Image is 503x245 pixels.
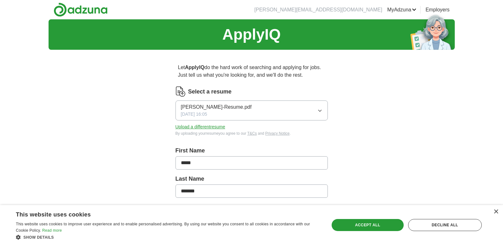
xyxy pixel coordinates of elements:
span: [DATE] 16:05 [181,111,207,118]
a: Employers [426,6,450,14]
div: Show details [16,234,320,240]
a: MyAdzuna [387,6,416,14]
img: Adzuna logo [54,3,108,17]
button: [PERSON_NAME]-Resume.pdf[DATE] 16:05 [175,100,328,120]
a: T&Cs [247,131,257,136]
img: CV Icon [175,87,186,97]
div: Accept all [332,219,404,231]
span: This website uses cookies to improve user experience and to enable personalised advertising. By u... [16,222,310,233]
strong: ApplyIQ [185,65,204,70]
h1: ApplyIQ [222,23,281,46]
div: By uploading your resume you agree to our and . [175,131,328,136]
label: Last Name [175,175,328,183]
a: Read more, opens a new window [42,228,62,233]
p: Let do the hard work of searching and applying for jobs. Just tell us what you're looking for, an... [175,61,328,81]
li: [PERSON_NAME][EMAIL_ADDRESS][DOMAIN_NAME] [255,6,382,14]
span: [PERSON_NAME]-Resume.pdf [181,103,252,111]
label: Select a resume [188,87,232,96]
div: This website uses cookies [16,209,304,218]
button: Upload a differentresume [175,124,225,130]
span: Show details [23,235,54,240]
div: Decline all [408,219,482,231]
label: First Name [175,146,328,155]
div: Close [493,210,498,214]
a: Privacy Notice [265,131,290,136]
